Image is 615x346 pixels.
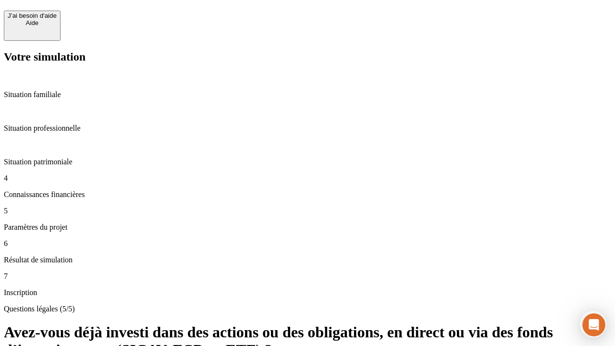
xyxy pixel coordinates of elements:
[8,19,57,26] div: Aide
[580,311,607,338] iframe: Intercom live chat discovery launcher
[4,50,611,63] h2: Votre simulation
[8,12,57,19] div: J’ai besoin d'aide
[4,256,611,264] p: Résultat de simulation
[4,207,611,215] p: 5
[4,90,611,99] p: Situation familiale
[4,124,611,133] p: Situation professionnelle
[4,223,611,232] p: Paramètres du projet
[4,239,611,248] p: 6
[4,305,611,313] p: Questions légales (5/5)
[582,313,605,336] iframe: Intercom live chat
[4,158,611,166] p: Situation patrimoniale
[4,11,61,41] button: J’ai besoin d'aideAide
[4,272,611,281] p: 7
[4,190,611,199] p: Connaissances financières
[4,288,611,297] p: Inscription
[4,174,611,183] p: 4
